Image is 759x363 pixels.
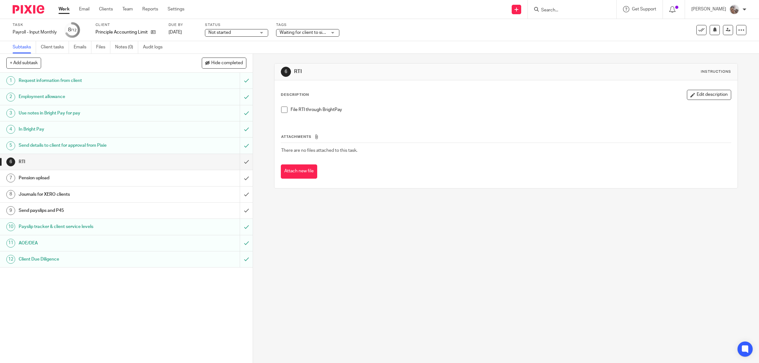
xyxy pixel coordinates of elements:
[6,93,15,102] div: 2
[96,22,161,28] label: Client
[71,28,77,32] small: /12
[19,141,162,150] h1: Send details to client for approval from Pixie
[202,58,246,68] button: Hide completed
[211,61,243,66] span: Hide completed
[74,41,91,53] a: Emails
[99,6,113,12] a: Clients
[13,29,57,35] div: Payroll - Input Monthly
[632,7,656,11] span: Get Support
[19,238,162,248] h1: AOE/DEA
[19,108,162,118] h1: Use notes in Bright Pay for pay
[68,26,77,34] div: 8
[276,22,339,28] label: Tags
[96,41,110,53] a: Files
[6,76,15,85] div: 1
[291,107,731,113] p: File RTI through BrightPay
[6,174,15,182] div: 7
[280,30,345,35] span: Waiting for client to sign/approve
[205,22,268,28] label: Status
[729,4,739,15] img: me.jpg
[19,190,162,199] h1: Journals for XERO clients
[6,157,15,166] div: 6
[687,90,731,100] button: Edit description
[19,92,162,102] h1: Employment allowance
[6,141,15,150] div: 5
[540,8,597,13] input: Search
[79,6,89,12] a: Email
[142,6,158,12] a: Reports
[281,92,309,97] p: Description
[143,41,167,53] a: Audit logs
[6,190,15,199] div: 8
[281,67,291,77] div: 6
[208,30,231,35] span: Not started
[13,22,57,28] label: Task
[169,22,197,28] label: Due by
[19,206,162,215] h1: Send payslips and P45
[294,68,519,75] h1: RTI
[19,255,162,264] h1: Client Due Diligence
[41,41,69,53] a: Client tasks
[691,6,726,12] p: [PERSON_NAME]
[281,164,317,179] button: Attach new file
[701,69,731,74] div: Instructions
[19,173,162,183] h1: Pension upload
[6,206,15,215] div: 9
[169,30,182,34] span: [DATE]
[19,157,162,167] h1: RTI
[6,125,15,134] div: 4
[96,29,148,35] p: Principle Accounting Limited
[6,239,15,248] div: 11
[59,6,70,12] a: Work
[168,6,184,12] a: Settings
[6,109,15,118] div: 3
[19,222,162,231] h1: Payslip tracker & client service levels
[19,76,162,85] h1: Request information from client
[13,41,36,53] a: Subtasks
[6,222,15,231] div: 10
[281,135,312,138] span: Attachments
[6,255,15,264] div: 12
[281,148,357,153] span: There are no files attached to this task.
[115,41,138,53] a: Notes (0)
[6,58,41,68] button: + Add subtask
[19,125,162,134] h1: In Bright Pay
[13,5,44,14] img: Pixie
[122,6,133,12] a: Team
